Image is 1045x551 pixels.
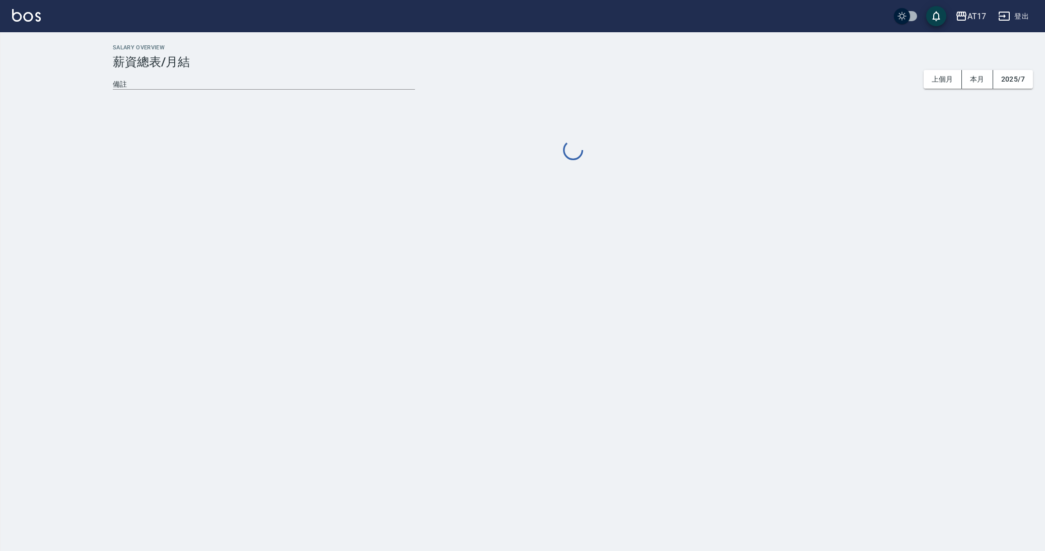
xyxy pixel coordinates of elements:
button: 本月 [962,70,993,89]
h3: 薪資總表/月結 [113,55,1033,69]
button: 上個月 [924,70,962,89]
button: AT17 [951,6,990,27]
button: 2025/7 [993,70,1033,89]
div: AT17 [967,10,986,23]
button: 登出 [994,7,1033,26]
h2: Salary Overview [113,44,1033,51]
img: Logo [12,9,41,22]
button: save [926,6,946,26]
